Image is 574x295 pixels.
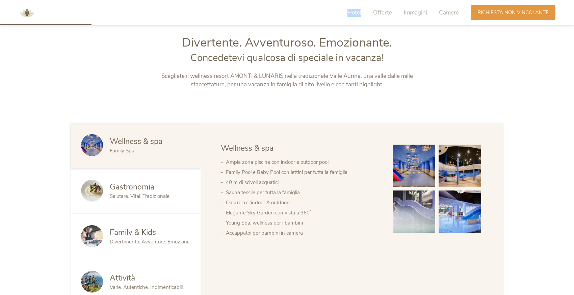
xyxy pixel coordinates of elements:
span: Attività [110,273,135,283]
span: Concedetevi qualcosa di speciale in vacanza! [190,51,384,64]
span: Varie. Autentiche. Indimenticabili. [110,284,184,291]
span: Camere [439,9,459,17]
span: Wellness & spa [110,136,162,147]
span: Richiesta non vincolante [477,9,549,16]
span: Wellness & spa [221,143,273,153]
li: Sauna tessile per tutta la famiglia [226,187,379,198]
span: Gastronomia [110,182,154,192]
span: Salutare. Vital. Tradizionale. [110,193,171,200]
img: AMONTI & LUNARIS Wellnessresort [17,3,37,23]
p: Scegliete il wellness resort AMONTI & LUNARIS nella tradizionale Valle Aurina, una valle dalle mi... [146,72,428,89]
a: AMONTI & LUNARIS Wellnessresort [17,10,37,15]
li: 40 m di scivoli acquatici [226,177,379,187]
li: Accappatoi per bambini in camera [226,228,379,238]
span: Divertimento. Avventure. Emozioni. [110,238,189,245]
li: Ampia zona piscine con indoor e outdoor pool [226,157,379,167]
span: Immagini [404,9,427,17]
span: Hotel [347,9,361,17]
span: Family & Kids [110,227,156,238]
li: Family Pool e Baby Pool con lettini per tutta la famiglia [226,167,379,177]
li: Elegante Sky Garden con vista a 360° [226,208,379,218]
span: Divertente. Avventuroso. Emozionante. [182,34,392,51]
span: Family Spa [110,147,134,154]
li: Oasi relax (indoor & outdoor) [226,198,379,208]
li: Young Spa: wellness per i bambini [226,218,379,228]
span: Offerte [373,9,392,17]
